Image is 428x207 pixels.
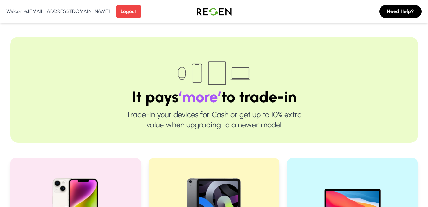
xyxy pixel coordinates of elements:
[174,57,254,89] img: Trade-in devices
[379,5,422,18] button: Need Help?
[6,8,111,15] p: Welcome, [EMAIL_ADDRESS][DOMAIN_NAME] !
[116,5,141,18] button: Logout
[178,88,221,106] span: ‘more’
[31,89,398,104] h1: It pays to trade-in
[31,110,398,130] p: Trade-in your devices for Cash or get up to 10% extra value when upgrading to a newer model
[192,3,236,20] img: Logo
